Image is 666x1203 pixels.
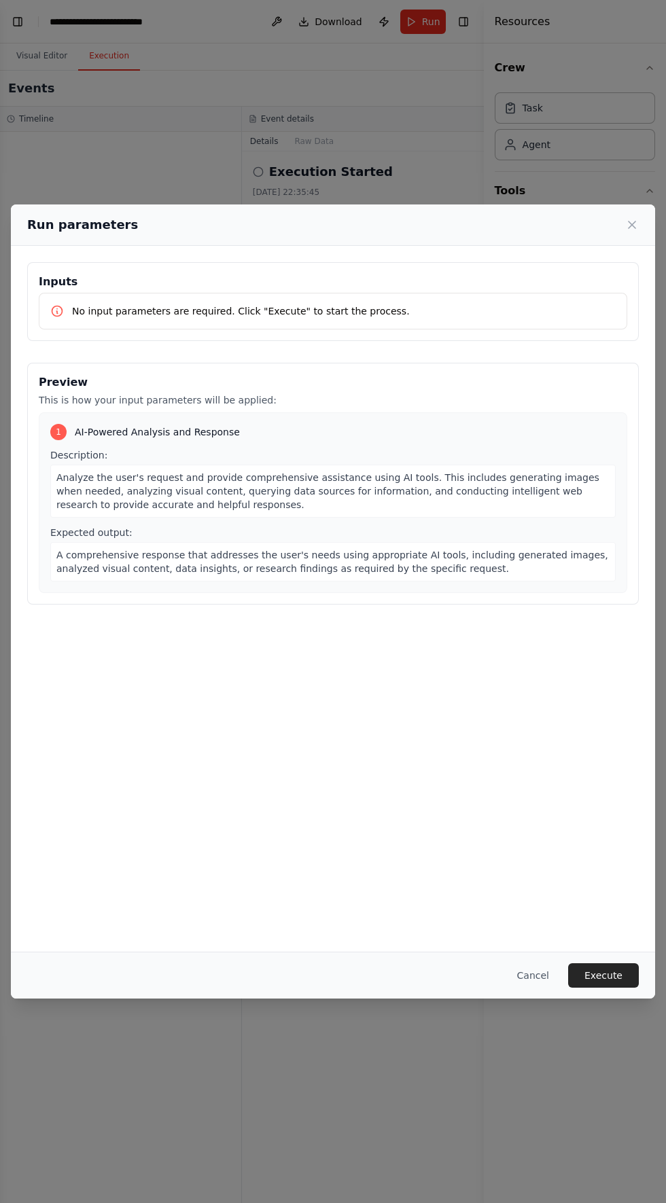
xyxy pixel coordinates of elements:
button: Cancel [506,963,560,988]
div: 1 [50,424,67,440]
h2: Run parameters [27,215,138,234]
h3: Preview [39,374,627,391]
button: Execute [568,963,639,988]
p: This is how your input parameters will be applied: [39,393,627,407]
h3: Inputs [39,274,627,290]
span: AI-Powered Analysis and Response [75,425,240,439]
span: A comprehensive response that addresses the user's needs using appropriate AI tools, including ge... [56,550,608,574]
span: Expected output: [50,527,133,538]
p: No input parameters are required. Click "Execute" to start the process. [72,304,410,318]
span: Description: [50,450,107,461]
span: Analyze the user's request and provide comprehensive assistance using AI tools. This includes gen... [56,472,599,510]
